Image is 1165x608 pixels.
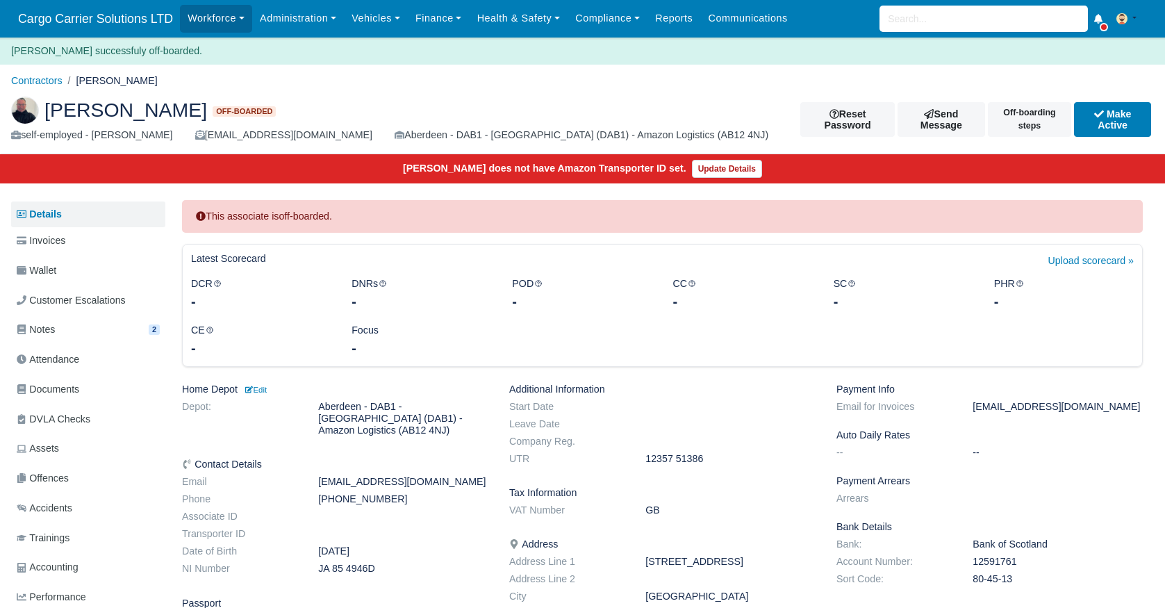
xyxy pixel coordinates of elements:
[502,276,662,311] div: POD
[191,338,331,358] div: -
[11,316,165,343] a: Notes 2
[341,322,502,358] div: Focus
[172,563,308,575] dt: NI Number
[11,554,165,581] a: Accounting
[635,453,826,465] dd: 12357 51386
[1096,541,1165,608] iframe: Chat Widget
[647,5,700,32] a: Reports
[509,384,816,395] h6: Additional Information
[182,200,1143,233] div: This associate is
[243,386,267,394] small: Edit
[984,276,1144,311] div: PHR
[568,5,647,32] a: Compliance
[826,556,962,568] dt: Account Number:
[172,401,308,436] dt: Depot:
[1048,253,1134,276] a: Upload scorecard »
[213,106,276,117] span: Off-boarded
[512,292,652,311] div: -
[17,589,86,605] span: Performance
[962,556,1153,568] dd: 12591761
[11,257,165,284] a: Wallet
[898,102,985,137] a: Send Message
[180,5,252,32] a: Workforce
[11,465,165,492] a: Offences
[11,435,165,462] a: Assets
[509,539,816,550] h6: Address
[826,573,962,585] dt: Sort Code:
[17,293,126,309] span: Customer Escalations
[408,5,470,32] a: Finance
[499,591,635,602] dt: City
[499,401,635,413] dt: Start Date
[344,5,408,32] a: Vehicles
[191,292,331,311] div: -
[11,346,165,373] a: Attendance
[499,453,635,465] dt: UTR
[17,381,79,397] span: Documents
[352,338,491,358] div: -
[662,276,823,311] div: CC
[11,127,173,143] div: self-employed - [PERSON_NAME]
[17,233,65,249] span: Invoices
[994,292,1134,311] div: -
[172,493,308,505] dt: Phone
[879,6,1088,32] input: Search...
[172,545,308,557] dt: Date of Birth
[470,5,568,32] a: Health & Safety
[11,227,165,254] a: Invoices
[172,476,308,488] dt: Email
[499,556,635,568] dt: Address Line 1
[17,441,59,457] span: Assets
[834,292,973,311] div: -
[692,160,762,178] a: Update Details
[1074,102,1151,137] button: Make Active
[308,493,499,505] dd: [PHONE_NUMBER]
[63,73,158,89] li: [PERSON_NAME]
[635,504,826,516] dd: GB
[172,511,308,523] dt: Associate ID
[836,475,1143,487] h6: Payment Arrears
[826,493,962,504] dt: Arrears
[635,591,826,602] dd: [GEOGRAPHIC_DATA]
[635,556,826,568] dd: [STREET_ADDRESS]
[17,500,72,516] span: Accidents
[823,276,984,311] div: SC
[149,324,160,335] span: 2
[962,401,1153,413] dd: [EMAIL_ADDRESS][DOMAIN_NAME]
[826,401,962,413] dt: Email for Invoices
[395,127,768,143] div: Aberdeen - DAB1 - [GEOGRAPHIC_DATA] (DAB1) - Amazon Logistics (AB12 4NJ)
[191,253,266,265] h6: Latest Scorecard
[499,504,635,516] dt: VAT Number
[17,322,55,338] span: Notes
[11,6,180,33] a: Cargo Carrier Solutions LTD
[182,384,488,395] h6: Home Depot
[308,476,499,488] dd: [EMAIL_ADDRESS][DOMAIN_NAME]
[672,292,812,311] div: -
[17,530,69,546] span: Trainings
[11,525,165,552] a: Trainings
[836,429,1143,441] h6: Auto Daily Rates
[1,85,1164,155] div: Edward Clements
[499,436,635,447] dt: Company Reg.
[11,202,165,227] a: Details
[17,411,90,427] span: DVLA Checks
[195,127,372,143] div: [EMAIL_ADDRESS][DOMAIN_NAME]
[17,263,56,279] span: Wallet
[17,352,79,368] span: Attendance
[836,521,1143,533] h6: Bank Details
[308,545,499,557] dd: [DATE]
[172,528,308,540] dt: Transporter ID
[252,5,344,32] a: Administration
[11,75,63,86] a: Contractors
[11,495,165,522] a: Accidents
[279,211,332,222] strong: off-boarded.
[499,418,635,430] dt: Leave Date
[962,447,1153,459] dd: --
[352,292,491,311] div: -
[182,459,488,470] h6: Contact Details
[181,276,341,311] div: DCR
[308,401,499,436] dd: Aberdeen - DAB1 - [GEOGRAPHIC_DATA] (DAB1) - Amazon Logistics (AB12 4NJ)
[11,5,180,33] span: Cargo Carrier Solutions LTD
[988,102,1071,137] button: Off-boarding steps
